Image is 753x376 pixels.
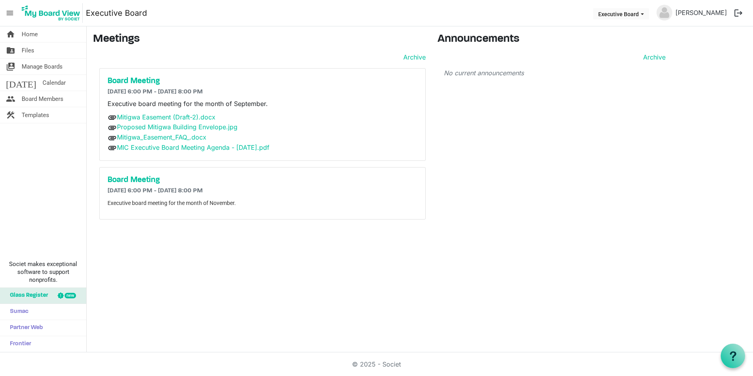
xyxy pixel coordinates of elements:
[108,187,417,195] h6: [DATE] 6:00 PM - [DATE] 8:00 PM
[352,360,401,368] a: © 2025 - Societ
[108,99,417,108] p: Executive board meeting for the month of September.
[657,5,672,20] img: no-profile-picture.svg
[19,3,83,23] img: My Board View Logo
[22,107,49,123] span: Templates
[22,26,38,42] span: Home
[117,133,206,141] a: Mitigwa_Easement_FAQ_.docx
[6,43,15,58] span: folder_shared
[93,33,426,46] h3: Meetings
[86,5,147,21] a: Executive Board
[400,52,426,62] a: Archive
[6,91,15,107] span: people
[117,113,215,121] a: Mitigwa Easement (Draft-2).docx
[6,107,15,123] span: construction
[108,76,417,86] a: Board Meeting
[6,336,31,352] span: Frontier
[108,175,417,185] a: Board Meeting
[108,143,117,153] span: attachment
[43,75,66,91] span: Calendar
[444,68,666,78] p: No current announcements
[65,293,76,298] div: new
[108,113,117,122] span: attachment
[117,123,237,131] a: Proposed Mitigwa Building Envelope.jpg
[108,123,117,132] span: attachment
[22,59,63,74] span: Manage Boards
[593,8,649,19] button: Executive Board dropdownbutton
[117,143,269,151] a: MIC Executive Board Meeting Agenda - [DATE].pdf
[730,5,747,21] button: logout
[22,91,63,107] span: Board Members
[19,3,86,23] a: My Board View Logo
[6,320,43,336] span: Partner Web
[640,52,666,62] a: Archive
[108,200,236,206] span: Executive board meeting for the month of November.
[2,6,17,20] span: menu
[4,260,83,284] span: Societ makes exceptional software to support nonprofits.
[22,43,34,58] span: Files
[6,288,48,303] span: Glass Register
[108,88,417,96] h6: [DATE] 6:00 PM - [DATE] 8:00 PM
[108,133,117,143] span: attachment
[672,5,730,20] a: [PERSON_NAME]
[438,33,672,46] h3: Announcements
[6,304,28,320] span: Sumac
[6,75,36,91] span: [DATE]
[6,59,15,74] span: switch_account
[6,26,15,42] span: home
